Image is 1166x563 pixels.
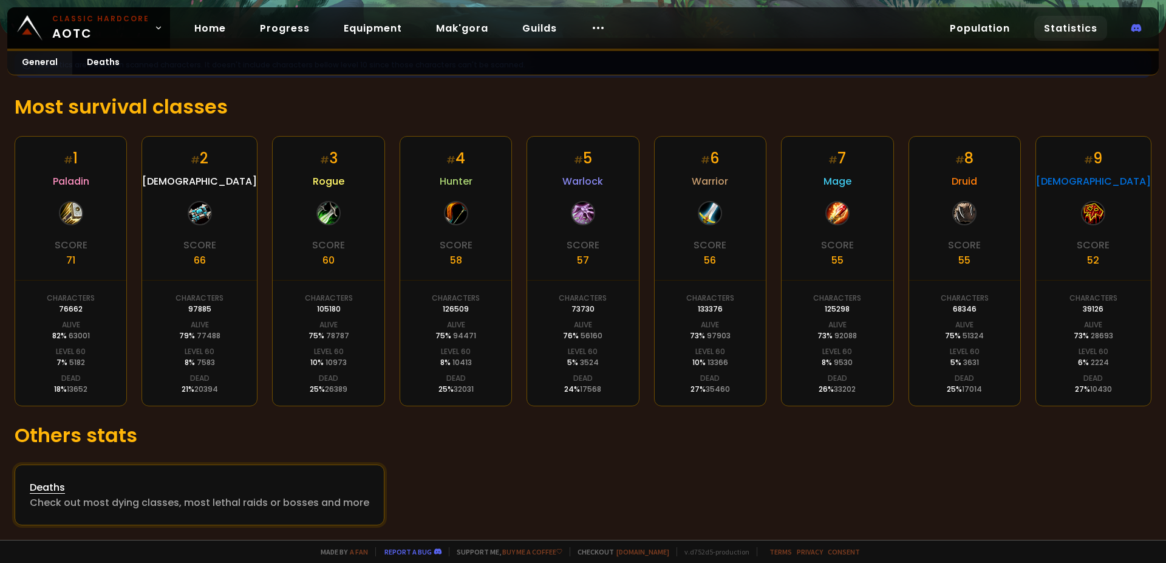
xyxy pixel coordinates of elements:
[1034,16,1107,41] a: Statistics
[319,319,338,330] div: Alive
[440,237,472,253] div: Score
[176,293,223,304] div: Characters
[350,547,368,556] a: a fan
[574,148,592,169] div: 5
[950,346,980,357] div: Level 60
[326,330,349,341] span: 78787
[834,357,853,367] span: 9530
[52,13,149,24] small: Classic Hardcore
[825,304,850,315] div: 125298
[692,174,728,189] span: Warrior
[817,330,857,341] div: 73 %
[1077,237,1110,253] div: Score
[562,174,603,189] span: Warlock
[677,547,749,556] span: v. d752d5 - production
[580,384,601,394] span: 17568
[185,16,236,41] a: Home
[1090,384,1112,394] span: 10430
[573,373,593,384] div: Dead
[958,253,970,268] div: 55
[962,384,982,394] span: 17014
[616,547,669,556] a: [DOMAIN_NAME]
[142,174,257,189] span: [DEMOGRAPHIC_DATA]
[30,495,369,510] div: Check out most dying classes, most lethal raids or bosses and more
[61,373,81,384] div: Dead
[185,357,215,368] div: 8 %
[955,319,973,330] div: Alive
[955,373,974,384] div: Dead
[947,384,982,395] div: 25 %
[52,330,90,341] div: 82 %
[828,547,860,556] a: Consent
[690,330,731,341] div: 73 %
[694,237,726,253] div: Score
[567,237,599,253] div: Score
[828,153,837,167] small: #
[580,357,599,367] span: 3524
[305,293,353,304] div: Characters
[56,357,85,368] div: 7 %
[571,304,595,315] div: 73730
[700,373,720,384] div: Dead
[326,357,347,367] span: 10973
[47,293,95,304] div: Characters
[698,304,723,315] div: 133376
[64,153,73,167] small: #
[449,547,562,556] span: Support me,
[450,253,462,268] div: 58
[940,16,1020,41] a: Population
[452,357,472,367] span: 10413
[701,153,710,167] small: #
[320,148,338,169] div: 3
[185,346,214,357] div: Level 60
[317,304,341,315] div: 105180
[955,148,973,169] div: 8
[15,92,1151,121] h1: Most survival classes
[769,547,792,556] a: Terms
[706,384,730,394] span: 35460
[1083,373,1103,384] div: Dead
[941,293,989,304] div: Characters
[1074,330,1113,341] div: 73 %
[432,293,480,304] div: Characters
[435,330,476,341] div: 75 %
[191,153,200,167] small: #
[955,153,964,167] small: #
[334,16,412,41] a: Equipment
[701,319,719,330] div: Alive
[1078,357,1109,368] div: 6 %
[692,357,728,368] div: 10 %
[447,319,465,330] div: Alive
[567,357,599,368] div: 5 %
[320,153,329,167] small: #
[446,153,455,167] small: #
[1069,293,1117,304] div: Characters
[313,174,344,189] span: Rogue
[384,547,432,556] a: Report a bug
[821,237,854,253] div: Score
[188,304,211,315] div: 97885
[1091,330,1113,341] span: 28693
[1084,148,1102,169] div: 9
[182,384,218,395] div: 21 %
[194,384,218,394] span: 20394
[15,465,384,525] a: DeathsCheck out most dying classes, most lethal raids or bosses and more
[963,357,979,367] span: 3631
[15,421,1151,450] h1: Others stats
[30,480,369,495] div: Deaths
[440,357,472,368] div: 8 %
[574,319,592,330] div: Alive
[822,346,852,357] div: Level 60
[950,357,979,368] div: 5 %
[197,357,215,367] span: 7583
[1091,357,1109,367] span: 2224
[54,384,87,395] div: 18 %
[7,51,72,75] a: General
[313,547,368,556] span: Made by
[197,330,220,341] span: 77488
[310,384,347,395] div: 25 %
[443,304,469,315] div: 126509
[828,373,847,384] div: Dead
[179,330,220,341] div: 79 %
[948,237,981,253] div: Score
